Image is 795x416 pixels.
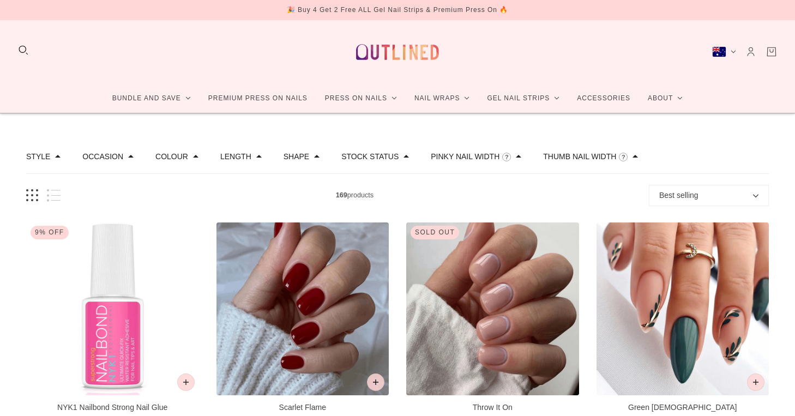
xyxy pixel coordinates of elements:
[712,46,736,57] button: Australia
[341,153,399,160] button: Filter by Stock status
[284,153,309,160] button: Filter by Shape
[406,402,579,413] p: Throw It On
[406,222,579,412] a: Throw It On
[216,402,389,413] p: Scarlet Flame
[745,46,757,58] a: Account
[26,153,50,160] button: Filter by Style
[216,222,389,412] a: Scarlet Flame
[639,84,691,113] a: About
[597,402,769,413] p: Green [DEMOGRAPHIC_DATA]
[26,402,199,413] p: NYK1 Nailbond Strong Nail Glue
[104,84,200,113] a: Bundle and Save
[747,373,764,391] button: Add to cart
[478,84,568,113] a: Gel Nail Strips
[31,226,69,239] div: 9% Off
[543,153,616,160] button: Filter by Thumb Nail Width
[61,190,649,201] span: products
[26,222,199,412] a: NYK1 Nailbond Strong Nail Glue
[200,84,316,113] a: Premium Press On Nails
[177,373,195,391] button: Add to cart
[350,29,445,75] a: Outlined
[649,185,769,206] button: Best selling
[316,84,406,113] a: Press On Nails
[431,153,499,160] button: Filter by Pinky Nail Width
[26,189,38,202] button: Grid view
[568,84,639,113] a: Accessories
[411,226,459,239] div: Sold out
[220,153,251,160] button: Filter by Length
[406,84,479,113] a: Nail Wraps
[47,189,61,202] button: List view
[216,222,389,395] img: Scarlet Flame-Press on Manicure-Outlined
[155,153,188,160] button: Filter by Colour
[406,222,579,395] img: Throw It On-Press on Manicure-Outlined
[766,46,778,58] a: Cart
[82,153,123,160] button: Filter by Occasion
[367,373,384,391] button: Add to cart
[287,4,509,16] div: 🎉 Buy 4 Get 2 Free ALL Gel Nail Strips & Premium Press On 🔥
[17,44,29,56] button: Search
[597,222,769,412] a: Green Zen
[336,191,347,199] b: 169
